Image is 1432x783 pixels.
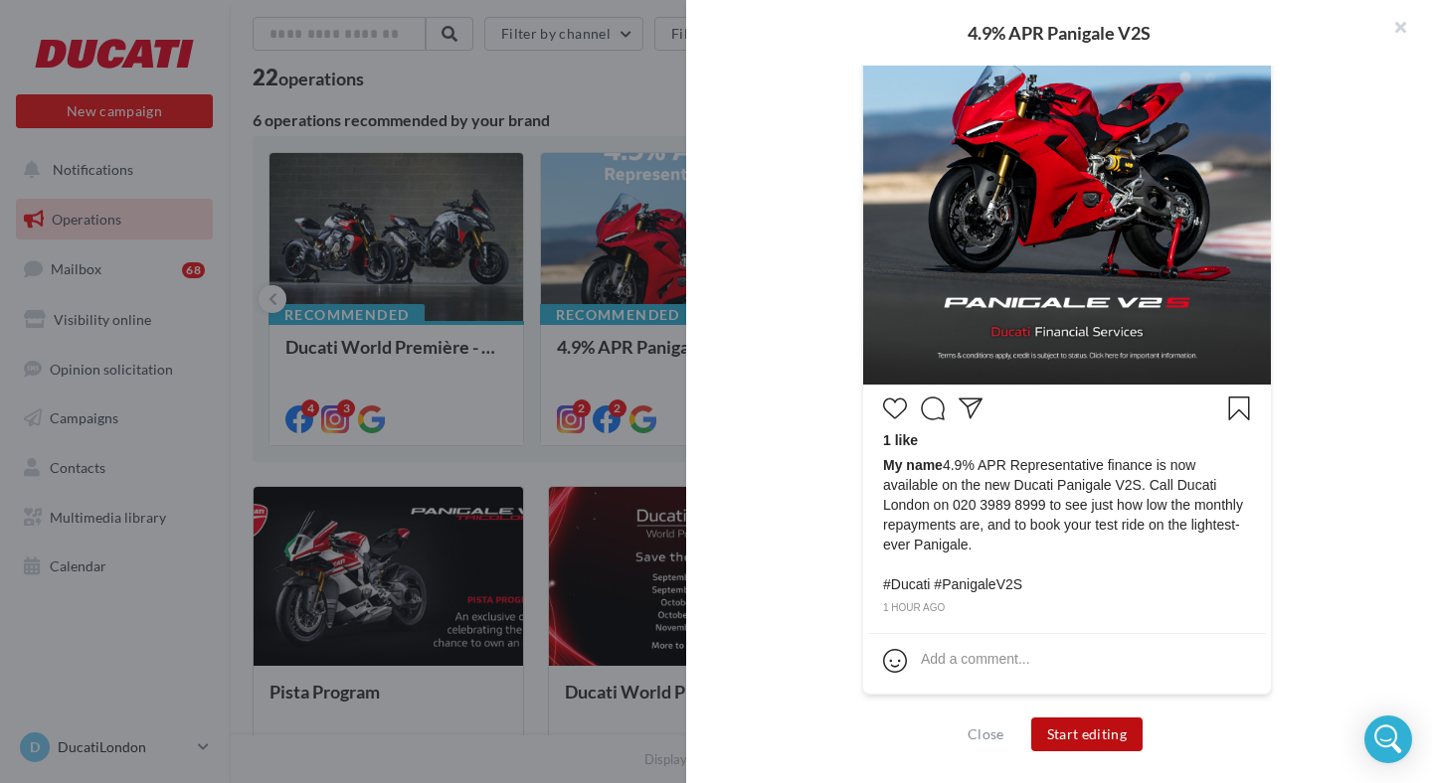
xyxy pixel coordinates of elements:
span: 4.9% APR Representative finance is now available on the new Ducati Panigale V2S. Call Ducati Lond... [883,455,1251,594]
span: My name [883,457,943,473]
svg: Partager la publication [959,396,983,420]
div: 1 like [883,430,1251,455]
svg: Enregistrer [1227,396,1251,420]
div: Open Intercom Messenger [1364,715,1412,763]
svg: Emoji [883,649,907,673]
div: Non-contractual preview [862,695,1272,720]
div: 4.9% APR Panigale V2S [718,24,1400,42]
button: Start editing [1031,717,1144,751]
div: 1 hour ago [883,599,1251,617]
svg: Commenter [921,396,945,420]
button: Close [960,722,1012,746]
svg: J’aime [883,396,907,420]
div: Add a comment... [921,649,1030,669]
